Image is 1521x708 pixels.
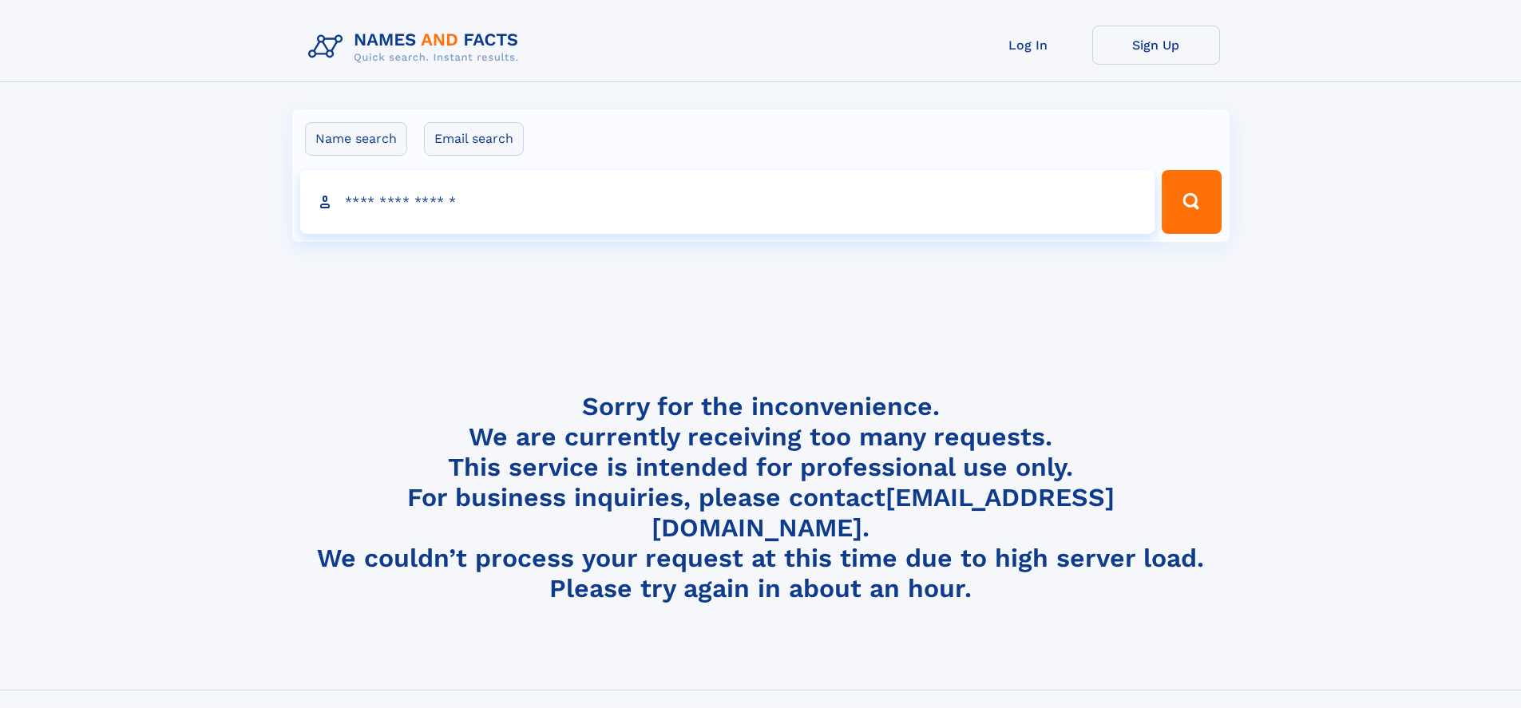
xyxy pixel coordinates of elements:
[300,170,1155,234] input: search input
[1162,170,1221,234] button: Search Button
[305,122,407,156] label: Name search
[302,26,532,69] img: Logo Names and Facts
[302,391,1220,604] h4: Sorry for the inconvenience. We are currently receiving too many requests. This service is intend...
[424,122,524,156] label: Email search
[652,482,1115,543] a: [EMAIL_ADDRESS][DOMAIN_NAME]
[964,26,1092,65] a: Log In
[1092,26,1220,65] a: Sign Up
